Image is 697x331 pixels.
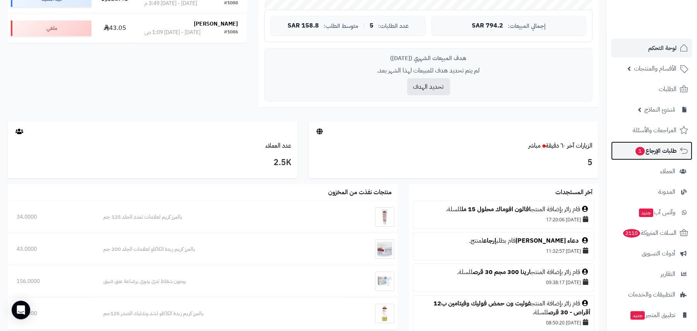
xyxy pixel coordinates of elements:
[630,310,675,321] span: تطبيق المتجر
[611,183,692,201] a: المدونة
[611,244,692,263] a: أدوات التسويق
[370,22,373,29] span: 5
[375,272,394,291] img: بيجون شفاط ثدى يدوى برضاعة عنق ضيق
[659,84,676,95] span: الطلبات
[622,228,676,238] span: السلات المتروكة
[658,186,675,197] span: المدونة
[461,205,531,214] a: افالون افوماك محلول 15 مل
[611,224,692,242] a: السلات المتروكة2110
[639,209,653,217] span: جديد
[17,278,86,285] div: 156.0000
[103,310,335,317] div: بالمرز كريم زبدة الكاكاو لشد وتدليك الصدر 125جم
[375,304,394,323] img: بالمرز كريم زبدة الكاكاو لشد وتدليك الصدر 125جم
[378,23,409,29] span: عدد الطلبات:
[483,236,497,245] a: إرجاع
[407,78,450,95] button: تحديد الهدف
[638,207,675,218] span: وآتس آب
[508,23,546,29] span: إجمالي المبيعات:
[103,278,335,285] div: بيجون شفاط ثدى يدوى برضاعة عنق ضيق
[144,29,200,36] div: [DATE] - [DATE] 1:09 ص
[611,80,692,98] a: الطلبات
[555,189,593,196] h3: آخر المستجدات
[661,269,675,279] span: التقارير
[660,166,675,177] span: العملاء
[17,245,86,253] div: 43.0000
[363,23,365,29] span: |
[324,23,358,29] span: متوسط الطلب:
[14,156,291,169] h3: 2.5K
[644,104,675,115] span: مُنشئ النماذج
[417,277,590,288] div: [DATE] 09:38:17
[630,311,645,320] span: جديد
[528,141,593,150] a: الزيارات آخر ٦٠ دقيقةمباشر
[611,121,692,140] a: المراجعات والأسئلة
[375,207,394,227] img: بالمرز كريم لعلامات تمدد الجلد 125 جم
[644,22,690,38] img: logo-2.png
[611,285,692,304] a: التطبيقات والخدمات
[623,229,640,238] span: 2110
[642,248,675,259] span: أدوات التسويق
[417,205,590,214] div: قام زائر بإضافة المنتج للسلة.
[611,39,692,57] a: لوحة التحكم
[315,156,593,169] h3: 5
[417,245,590,256] div: [DATE] 11:32:57
[417,214,590,225] div: [DATE] 17:20:06
[611,306,692,324] a: تطبيق المتجرجديد
[648,43,676,53] span: لوحة التحكم
[375,240,394,259] img: بالمرز كريم زبدة الكاكاو لعلامات الجلد 200 جم
[17,310,86,317] div: 39.0000
[103,213,335,221] div: بالمرز كريم لعلامات تمدد الجلد 125 جم
[473,267,531,277] a: ارينا 300 مجم 30 قرص
[265,141,291,150] a: عدد العملاء
[635,145,676,156] span: طلبات الإرجاع
[472,22,503,29] span: 794.2 SAR
[611,141,692,160] a: طلبات الإرجاع1
[194,20,238,28] strong: [PERSON_NAME]
[433,299,590,317] a: فوليت ون حمض فوليك وفيتامين ب12 أقراص - 30 قرص
[417,268,590,277] div: قام زائر بإضافة المنتج للسلة.
[224,29,238,36] div: #1086
[634,63,676,74] span: الأقسام والمنتجات
[288,22,319,29] span: 158.8 SAR
[17,213,86,221] div: 34.0000
[12,301,30,319] div: Open Intercom Messenger
[628,289,675,300] span: التطبيقات والخدمات
[611,162,692,181] a: العملاء
[11,21,91,36] div: ملغي
[611,203,692,222] a: وآتس آبجديد
[94,14,136,43] td: 43.05
[271,66,586,75] p: لم يتم تحديد هدف للمبيعات لهذا الشهر بعد.
[271,54,586,62] div: هدف المبيعات الشهري ([DATE])
[417,317,590,328] div: [DATE] 08:50:20
[417,236,590,245] div: قام بطلب لمنتج.
[103,245,335,253] div: بالمرز كريم زبدة الكاكاو لعلامات الجلد 200 جم
[611,265,692,283] a: التقارير
[635,147,645,155] span: 1
[633,125,676,136] span: المراجعات والأسئلة
[515,236,579,245] a: دعاء [PERSON_NAME]
[417,299,590,317] div: قام زائر بإضافة المنتج للسلة.
[528,141,541,150] small: مباشر
[328,189,392,196] h3: منتجات نفذت من المخزون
